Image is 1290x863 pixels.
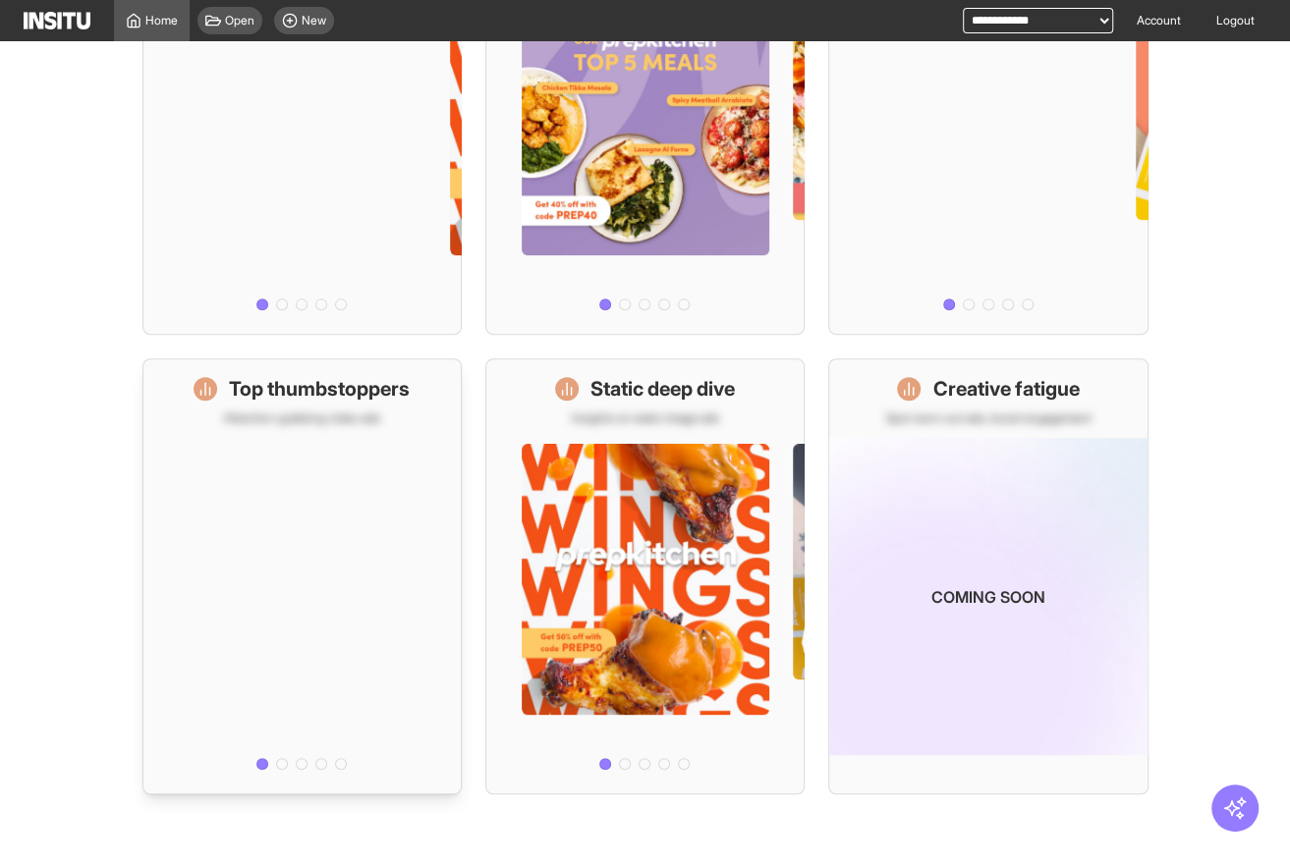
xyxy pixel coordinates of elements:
span: Open [225,13,254,28]
a: Static deep diveInsights on static image ads [485,358,805,794]
span: New [302,13,326,28]
h1: Static deep dive [590,375,735,403]
a: Top thumbstoppersAttention-grabbing video ads [142,358,462,794]
h1: Top thumbstoppers [229,375,410,403]
img: Logo [24,12,90,29]
span: Home [145,13,178,28]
